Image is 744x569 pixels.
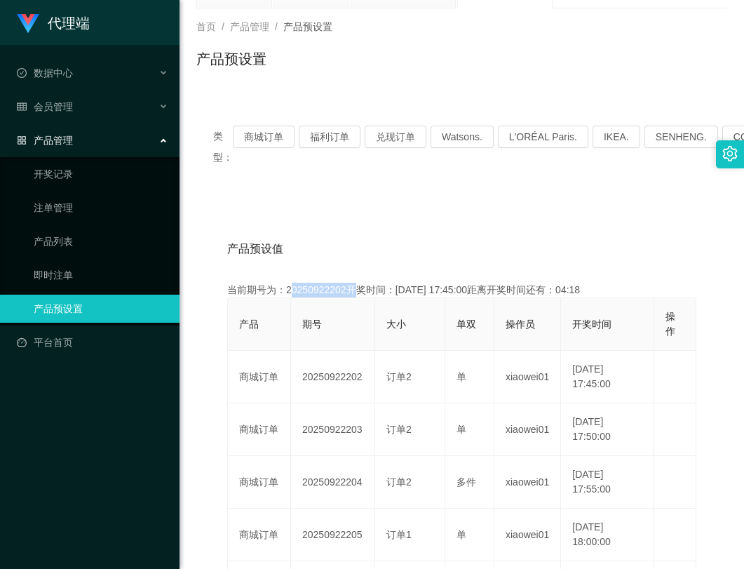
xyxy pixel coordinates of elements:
[386,371,412,382] span: 订单2
[386,476,412,488] span: 订单2
[386,529,412,540] span: 订单1
[386,424,412,435] span: 订单2
[644,126,718,148] button: SENHENG.
[196,48,266,69] h1: 产品预设置
[291,351,375,403] td: 20250922202
[506,319,535,330] span: 操作员
[302,319,322,330] span: 期号
[494,456,561,509] td: xiaowei01
[593,126,640,148] button: IKEA.
[34,160,168,188] a: 开奖记录
[48,1,90,46] h1: 代理端
[17,68,27,78] i: 图标: check-circle-o
[230,21,269,32] span: 产品管理
[228,509,291,561] td: 商城订单
[34,227,168,255] a: 产品列表
[494,351,561,403] td: xiaowei01
[17,102,27,112] i: 图标: table
[561,509,654,561] td: [DATE] 18:00:00
[456,529,466,540] span: 单
[213,126,233,168] span: 类型：
[17,14,39,34] img: logo.9652507e.png
[17,135,73,146] span: 产品管理
[299,126,360,148] button: 福利订单
[494,403,561,456] td: xiaowei01
[239,319,259,330] span: 产品
[34,194,168,222] a: 注单管理
[722,146,738,161] i: 图标: setting
[275,21,278,32] span: /
[572,319,611,330] span: 开奖时间
[227,283,696,297] div: 当前期号为：20250922202开奖时间：[DATE] 17:45:00距离开奖时间还有：04:18
[17,17,90,28] a: 代理端
[233,126,295,148] button: 商城订单
[291,509,375,561] td: 20250922205
[34,295,168,323] a: 产品预设置
[431,126,494,148] button: Watsons.
[17,101,73,112] span: 会员管理
[291,403,375,456] td: 20250922203
[228,351,291,403] td: 商城订单
[456,476,476,488] span: 多件
[228,456,291,509] td: 商城订单
[227,241,283,257] span: 产品预设值
[561,403,654,456] td: [DATE] 17:50:00
[365,126,426,148] button: 兑现订单
[196,21,216,32] span: 首页
[561,351,654,403] td: [DATE] 17:45:00
[222,21,224,32] span: /
[283,21,332,32] span: 产品预设置
[456,319,476,330] span: 单双
[228,403,291,456] td: 商城订单
[665,311,675,337] span: 操作
[456,424,466,435] span: 单
[17,135,27,145] i: 图标: appstore-o
[456,371,466,382] span: 单
[17,328,168,356] a: 图标: dashboard平台首页
[17,67,73,79] span: 数据中心
[561,456,654,509] td: [DATE] 17:55:00
[498,126,588,148] button: L'ORÉAL Paris.
[34,261,168,289] a: 即时注单
[291,456,375,509] td: 20250922204
[386,319,406,330] span: 大小
[494,509,561,561] td: xiaowei01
